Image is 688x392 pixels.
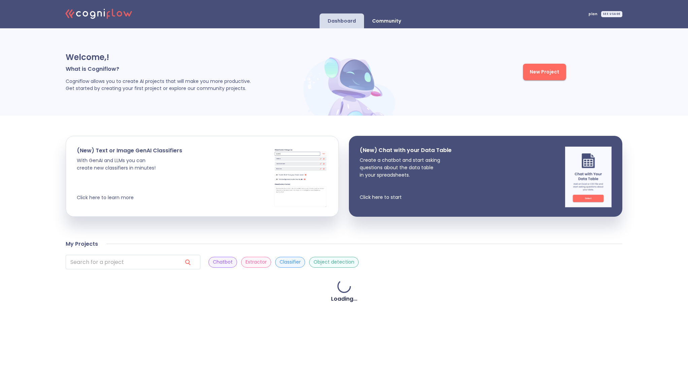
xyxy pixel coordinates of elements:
[328,18,356,24] p: Dashboard
[331,296,357,302] h4: Loading...
[245,259,267,265] p: Extractor
[372,18,401,24] p: Community
[565,147,612,207] img: chat img
[213,259,233,265] p: Chatbot
[601,11,622,17] div: SEE USAGE
[314,259,354,265] p: Object detection
[523,64,566,80] button: New Project
[280,259,301,265] p: Classifier
[66,255,177,269] input: search
[66,52,301,63] p: Welcome, !
[360,147,452,154] p: (New) Chat with your Data Table
[530,68,559,76] span: New Project
[77,157,182,201] p: With GenAI and LLMs you can create new classifiers in minutes! Click here to learn more
[301,52,399,116] img: header robot
[589,12,597,16] span: plan
[360,156,452,201] p: Create a chatbot and start asking questions about the data table in your spreadsheets. Click here...
[66,65,301,72] p: What is Cogniflow?
[77,147,182,154] p: (New) Text or Image GenAI Classifiers
[66,78,301,92] p: Cogniflow allows you to create AI projects that will make you more productive. Get started by cre...
[273,147,328,208] img: cards stack img
[66,241,98,247] h4: My Projects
